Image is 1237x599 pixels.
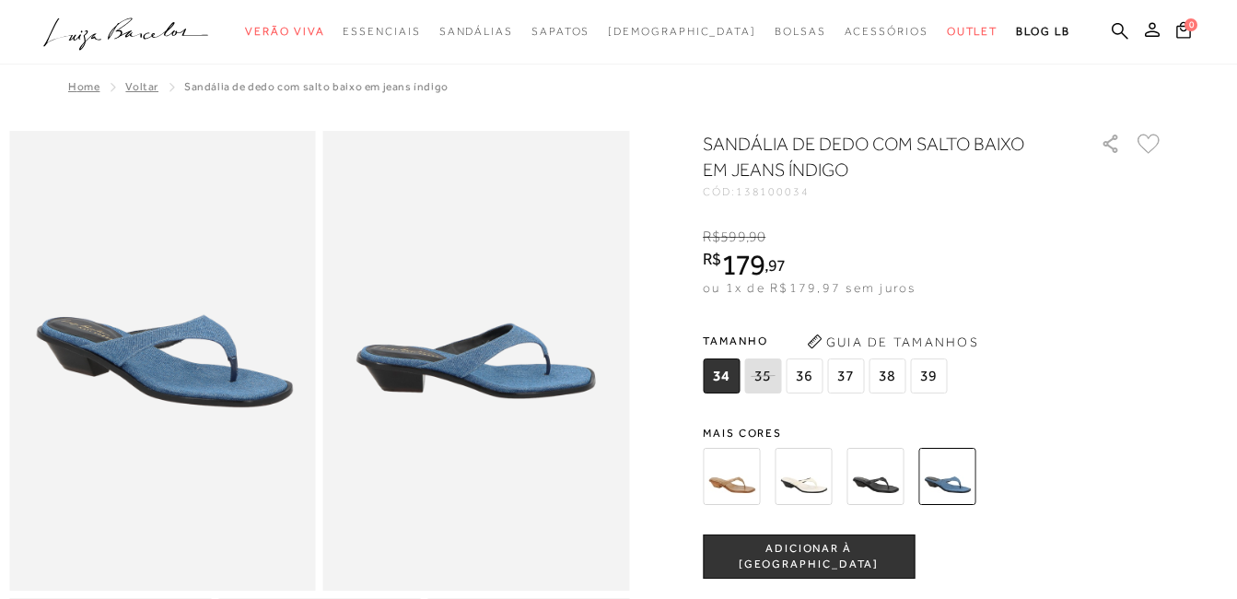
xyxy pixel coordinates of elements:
span: 39 [910,358,947,393]
a: Voltar [125,80,158,93]
i: , [764,257,786,274]
span: 599 [720,229,745,245]
button: Guia de Tamanhos [800,327,985,357]
span: 0 [1184,18,1197,31]
span: 38 [869,358,905,393]
span: Acessórios [845,25,928,38]
img: SANDÁLIA DE DEDO COM SALTO BAIXO EM COURO VERNIZ PRETO [846,448,904,505]
a: noSubCategoriesText [775,15,826,49]
img: SANDÁLIA DE DEDO COM SALTO BAIXO EM COURO VERNIZ BEGE ARGILA [703,448,760,505]
a: noSubCategoriesText [947,15,998,49]
a: noSubCategoriesText [608,15,756,49]
a: noSubCategoriesText [343,15,420,49]
span: 34 [703,358,740,393]
i: R$ [703,229,720,245]
span: BLOG LB [1016,25,1069,38]
div: CÓD: [703,186,1071,197]
a: noSubCategoriesText [845,15,928,49]
img: SANDÁLIA DE DEDO COM SALTO BAIXO EM JEANS ÍNDIGO [918,448,975,505]
span: [DEMOGRAPHIC_DATA] [608,25,756,38]
a: Home [68,80,99,93]
h1: SANDÁLIA DE DEDO COM SALTO BAIXO EM JEANS ÍNDIGO [703,131,1048,182]
button: ADICIONAR À [GEOGRAPHIC_DATA] [703,534,915,579]
span: 97 [768,255,786,275]
a: BLOG LB [1016,15,1069,49]
a: noSubCategoriesText [245,15,324,49]
span: ou 1x de R$179,97 sem juros [703,280,916,295]
span: Sandálias [439,25,513,38]
span: ADICIONAR À [GEOGRAPHIC_DATA] [704,541,914,573]
span: Essenciais [343,25,420,38]
a: noSubCategoriesText [531,15,589,49]
span: Bolsas [775,25,826,38]
img: SANDÁLIA DE DEDO COM SALTO BAIXO EM COURO VERNIZ OFF WHITE [775,448,832,505]
span: 35 [744,358,781,393]
span: Tamanho [703,327,951,355]
i: R$ [703,251,721,267]
span: 179 [721,248,764,281]
img: image [323,131,630,591]
span: Mais cores [703,428,1163,439]
a: noSubCategoriesText [439,15,513,49]
span: 90 [749,229,765,245]
i: , [746,229,766,245]
img: image [9,131,316,591]
span: 138100034 [736,185,810,198]
button: 0 [1171,20,1196,45]
span: Sapatos [531,25,589,38]
span: SANDÁLIA DE DEDO COM SALTO BAIXO EM JEANS ÍNDIGO [184,80,449,93]
span: 37 [827,358,864,393]
span: 36 [786,358,823,393]
span: Outlet [947,25,998,38]
span: Verão Viva [245,25,324,38]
